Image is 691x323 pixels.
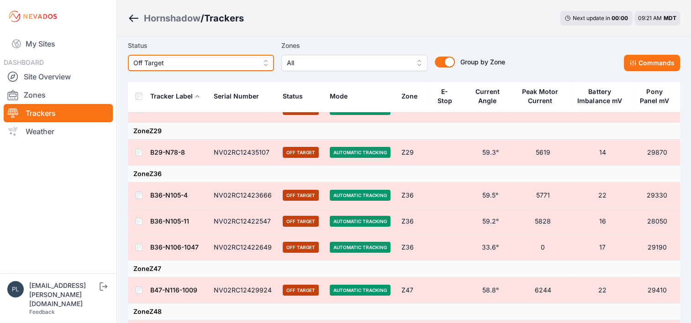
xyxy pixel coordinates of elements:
td: 58.8° [465,277,515,303]
span: Next update in [573,15,610,21]
a: B29-N78-8 [150,148,185,156]
button: E-Stop [436,81,460,112]
td: NV02RC12422547 [208,208,277,234]
td: Z36 [396,182,430,208]
td: Zone Z48 [128,303,680,320]
div: Pony Panel mV [639,87,669,105]
a: Site Overview [4,68,113,86]
span: Automatic Tracking [330,242,390,253]
div: Zone [401,92,417,101]
td: 29330 [634,182,680,208]
a: B36-N105-4 [150,191,188,199]
span: DASHBOARD [4,58,44,66]
button: Battery Imbalance mV [576,81,629,112]
h3: Trackers [204,12,244,25]
td: 17 [571,234,634,260]
div: Current Angle [471,87,504,105]
span: Automatic Tracking [330,190,390,201]
span: Off Target [283,147,319,158]
div: Serial Number [214,92,259,101]
td: 22 [571,182,634,208]
td: NV02RC12423666 [208,182,277,208]
img: Nevados [7,9,58,24]
td: 14 [571,140,634,166]
span: Automatic Tracking [330,285,390,296]
div: E-Stop [436,87,454,105]
button: Pony Panel mV [639,81,675,112]
button: Status [283,85,310,107]
label: Status [128,40,274,51]
button: Off Target [128,55,274,71]
td: 28050 [634,208,680,234]
td: 59.5° [465,182,515,208]
button: Peak Motor Current [521,81,565,112]
button: Mode [330,85,355,107]
span: Off Target [283,285,319,296]
span: Off Target [283,190,319,201]
span: MDT [664,15,676,21]
div: Battery Imbalance mV [576,87,623,105]
a: B36-N106-1047 [150,243,199,251]
nav: Breadcrumb [128,6,244,30]
td: 29190 [634,234,680,260]
a: B36-N105-11 [150,217,189,225]
td: 33.6° [465,234,515,260]
a: Trackers [4,104,113,122]
div: Mode [330,92,348,101]
td: 29410 [634,277,680,303]
button: Current Angle [471,81,509,112]
button: Commands [624,55,680,71]
td: Z29 [396,140,430,166]
td: 29870 [634,140,680,166]
span: Automatic Tracking [330,147,390,158]
td: 5619 [515,140,571,166]
label: Zones [281,40,427,51]
td: Zone Z29 [128,123,680,140]
div: 00 : 00 [612,15,628,22]
td: NV02RC12429924 [208,277,277,303]
td: 22 [571,277,634,303]
a: Zones [4,86,113,104]
button: Tracker Label [150,85,200,107]
td: NV02RC12435107 [208,140,277,166]
td: 5771 [515,182,571,208]
a: Hornshadow [144,12,200,25]
td: 59.3° [465,140,515,166]
span: Off Target [283,216,319,227]
a: B47-N116-1009 [150,286,197,294]
a: Weather [4,122,113,141]
span: Group by Zone [460,58,505,66]
td: 6244 [515,277,571,303]
td: 16 [571,208,634,234]
td: 5828 [515,208,571,234]
a: Feedback [29,308,55,315]
button: Zone [401,85,425,107]
button: Serial Number [214,85,266,107]
span: Off Target [283,242,319,253]
div: Status [283,92,303,101]
span: All [287,57,409,68]
div: Peak Motor Current [521,87,560,105]
td: 0 [515,234,571,260]
a: My Sites [4,33,113,55]
span: Off Target [133,57,256,68]
span: 09:21 AM [638,15,662,21]
td: Z47 [396,277,430,303]
div: [EMAIL_ADDRESS][PERSON_NAME][DOMAIN_NAME] [29,281,98,308]
td: Z36 [396,208,430,234]
td: NV02RC12422649 [208,234,277,260]
td: Zone Z36 [128,166,680,182]
span: / [200,12,204,25]
img: plsmith@sundt.com [7,281,24,297]
td: 59.2° [465,208,515,234]
span: Automatic Tracking [330,216,390,227]
div: Tracker Label [150,92,193,101]
td: Z36 [396,234,430,260]
td: Zone Z47 [128,260,680,277]
button: All [281,55,427,71]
